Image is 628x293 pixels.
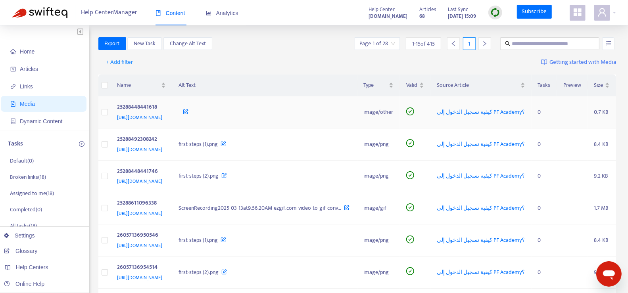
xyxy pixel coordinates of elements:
span: appstore [573,8,582,17]
td: image/gif [357,192,400,224]
span: Articles [20,66,38,72]
div: 0 [538,140,551,149]
th: Tasks [532,75,557,96]
span: file-image [10,101,16,107]
span: [URL][DOMAIN_NAME] [117,274,163,282]
span: كيفية تسجيل الدخول إلى PF Academy؟ [437,171,524,180]
button: New Task [127,37,162,50]
span: check-circle [406,107,414,115]
span: [URL][DOMAIN_NAME] [117,113,163,121]
a: Settings [4,232,35,239]
th: Valid [400,75,430,96]
span: Articles [420,5,436,14]
div: 25288448441746 [117,167,163,177]
a: Getting started with Media [541,56,616,69]
span: Size [594,81,603,90]
img: image-link [541,59,547,65]
span: Home [20,48,35,55]
p: Assigned to me ( 18 ) [10,189,54,197]
span: Links [20,83,33,90]
span: Last Sync [448,5,469,14]
span: كيفية تسجيل الدخول إلى PF Academy؟ [437,140,524,149]
div: 0.7 KB [594,108,610,117]
div: 26057136954514 [117,263,163,273]
button: + Add filter [100,56,140,69]
span: home [10,49,16,54]
span: book [156,10,161,16]
span: check-circle [406,203,414,211]
div: 25288492308242 [117,135,163,145]
span: Getting started with Media [549,58,616,67]
span: Help Centers [16,264,48,270]
p: Completed ( 0 ) [10,205,42,214]
span: search [505,41,511,46]
button: Change Alt Text [163,37,212,50]
td: image/png [357,224,400,257]
div: 9.2 KB [594,268,610,277]
div: 1.7 MB [594,204,610,213]
span: ScreenRecording2025-03-13at9.56.20AM-ezgif.com-video-to-gif-conv... [179,203,341,213]
span: [URL][DOMAIN_NAME] [117,241,163,249]
th: Source Article [430,75,532,96]
span: كيفية تسجيل الدخول إلى PF Academy؟ [437,236,524,245]
span: Change Alt Text [170,39,206,48]
span: first-steps (2).png [179,171,219,180]
span: كيفية تسجيل الدخول إلى PF Academy؟ [437,203,524,213]
div: 8.4 KB [594,140,610,149]
span: Help Center Manager [81,5,138,20]
td: image/png [357,257,400,289]
span: first-steps (2).png [179,268,219,277]
iframe: Button to launch messaging window [596,261,622,287]
span: Source Article [437,81,519,90]
span: right [482,41,488,46]
span: first-steps (1).png [179,236,218,245]
span: plus-circle [79,141,85,147]
p: Default ( 0 ) [10,157,34,165]
span: [URL][DOMAIN_NAME] [117,177,163,185]
td: image/other [357,96,400,128]
span: Valid [406,81,418,90]
td: image/png [357,128,400,161]
strong: 68 [420,12,425,21]
a: Subscribe [517,5,552,19]
strong: [DOMAIN_NAME] [369,12,408,21]
span: user [597,8,607,17]
span: كيفية تسجيل الدخول إلى PF Academy؟ [437,268,524,277]
span: Help Center [369,5,395,14]
span: account-book [10,66,16,72]
span: 1 - 15 of 415 [412,40,435,48]
span: New Task [134,39,156,48]
span: check-circle [406,267,414,275]
p: Tasks [8,139,23,149]
img: Swifteq [12,7,67,18]
p: All tasks ( 18 ) [10,222,37,230]
strong: [DATE] 15:09 [448,12,476,21]
div: 0 [538,172,551,180]
span: check-circle [406,236,414,243]
span: Content [156,10,185,16]
span: check-circle [406,171,414,179]
span: + Add filter [106,57,134,67]
a: Glossary [4,248,37,254]
div: 0 [538,236,551,245]
span: link [10,84,16,89]
div: 25288448441618 [117,103,163,113]
div: 1 [463,37,476,50]
th: Name [111,75,173,96]
span: Media [20,101,35,107]
span: area-chart [206,10,211,16]
span: first-steps (1).png [179,140,218,149]
button: Export [98,37,126,50]
div: 25288611096338 [117,199,163,209]
td: image/png [357,161,400,193]
span: container [10,119,16,124]
span: Name [117,81,160,90]
img: sync.dc5367851b00ba804db3.png [490,8,500,17]
span: [URL][DOMAIN_NAME] [117,146,163,153]
th: Type [357,75,400,96]
div: 0 [538,108,551,117]
span: Export [105,39,120,48]
button: unordered-list [602,37,615,50]
div: 9.2 KB [594,172,610,180]
div: 8.4 KB [594,236,610,245]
